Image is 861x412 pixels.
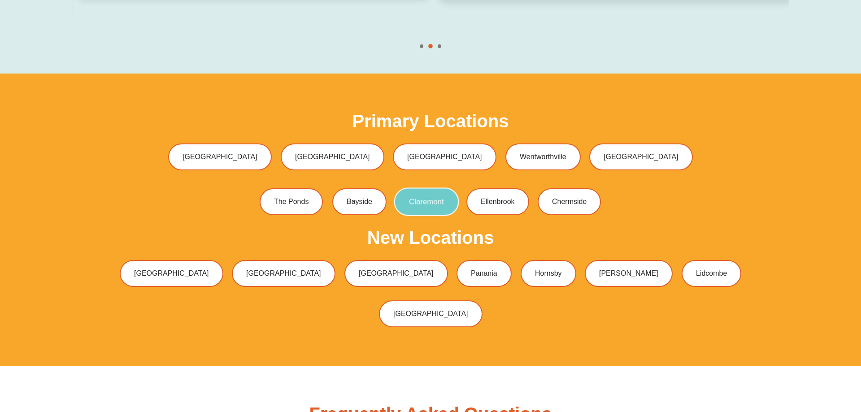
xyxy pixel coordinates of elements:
[352,112,509,130] h2: Primary Locations
[260,188,323,215] a: The Ponds
[521,260,576,287] a: Hornsby
[682,260,741,287] a: Lidcombe
[393,143,496,170] a: [GEOGRAPHIC_DATA]
[407,153,482,160] span: [GEOGRAPHIC_DATA]
[379,300,483,327] a: [GEOGRAPHIC_DATA]
[332,188,387,215] a: Bayside
[394,188,459,216] a: Claremont
[183,153,257,160] span: [GEOGRAPHIC_DATA]
[120,260,223,287] a: [GEOGRAPHIC_DATA]
[344,260,448,287] a: [GEOGRAPHIC_DATA]
[481,198,515,205] span: Ellenbrook
[604,153,678,160] span: [GEOGRAPHIC_DATA]
[232,260,335,287] a: [GEOGRAPHIC_DATA]
[471,270,497,277] span: Panania
[466,188,529,215] a: Ellenbrook
[538,188,601,215] a: Chermside
[367,229,494,247] h2: New Locations
[552,198,587,205] span: Chermside
[589,143,693,170] a: [GEOGRAPHIC_DATA]
[359,270,434,277] span: [GEOGRAPHIC_DATA]
[246,270,321,277] span: [GEOGRAPHIC_DATA]
[134,270,209,277] span: [GEOGRAPHIC_DATA]
[599,270,658,277] span: [PERSON_NAME]
[520,153,566,160] span: Wentworthville
[347,198,372,205] span: Bayside
[295,153,370,160] span: [GEOGRAPHIC_DATA]
[393,310,468,317] span: [GEOGRAPHIC_DATA]
[281,143,384,170] a: [GEOGRAPHIC_DATA]
[505,143,581,170] a: Wentworthville
[274,198,309,205] span: The Ponds
[696,270,727,277] span: Lidcombe
[457,260,512,287] a: Panania
[535,270,562,277] span: Hornsby
[409,198,444,206] span: Claremont
[712,311,861,412] iframe: Chat Widget
[168,143,272,170] a: [GEOGRAPHIC_DATA]
[585,260,673,287] a: [PERSON_NAME]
